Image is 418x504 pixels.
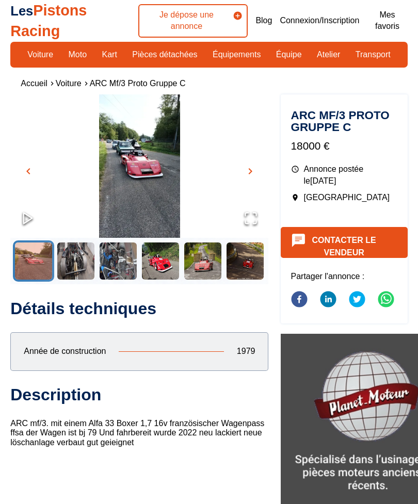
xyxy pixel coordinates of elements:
a: Contacter le vendeur [312,236,376,257]
h1: ARC mf/3 Proto Gruppe C [291,110,397,133]
button: Go to Slide 1 [13,240,54,282]
button: Go to Slide 5 [182,240,223,282]
p: [GEOGRAPHIC_DATA] [291,192,397,203]
p: 1979 [224,346,268,357]
a: Équipements [206,46,267,63]
a: Blog [255,15,272,26]
button: chevron_left [21,164,36,179]
img: image [10,94,268,238]
a: Transport [349,46,397,63]
a: Moto [61,46,93,63]
a: ARC mf/3 Proto Gruppe C [90,79,186,88]
button: facebook [291,285,308,316]
button: Go to Slide 4 [140,240,181,282]
button: Play or Pause Slideshow [10,201,45,238]
span: chevron_right [244,165,256,177]
div: Go to Slide 1 [10,94,268,238]
p: Annonce postée le [DATE] [291,164,397,187]
button: Go to Slide 3 [98,240,139,282]
a: Accueil [21,79,47,88]
button: Open Fullscreen [233,201,268,238]
a: Je dépose une annonce [138,4,248,38]
button: whatsapp [378,285,394,316]
div: ARC mf/3. mit einem Alfa 33 Boxer 1,7 16v französischer Wagenpass ffsa der Wagen ist bj 79 Und fa... [10,298,268,447]
a: Atelier [310,46,347,63]
a: Connexion/Inscription [280,15,359,26]
span: chevron_left [22,165,35,177]
a: Voiture [21,46,60,63]
p: 18000 € [291,138,397,153]
p: Partager l'annonce : [291,271,397,282]
a: Mes favoris [367,9,407,32]
button: Go to Slide 6 [224,240,266,282]
span: Les [10,4,33,18]
button: linkedin [320,285,336,316]
a: Équipe [269,46,309,63]
button: Contacter le vendeur [281,227,408,258]
a: LesPistons Racing [10,2,87,39]
button: Go to Slide 2 [55,240,97,282]
button: twitter [349,285,365,316]
a: Voiture [56,79,82,88]
h2: Description [10,384,268,405]
h2: Détails techniques [10,298,268,319]
p: Année de construction [11,346,119,357]
a: Pièces détachées [125,46,204,63]
div: Thumbnail Navigation [10,240,268,282]
button: chevron_right [243,164,258,179]
a: Kart [95,46,123,63]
